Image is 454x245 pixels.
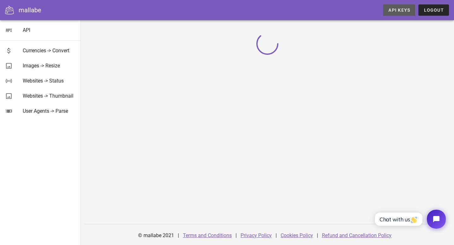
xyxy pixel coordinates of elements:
div: Websites -> Status [23,78,76,84]
div: API [23,27,76,33]
a: Refund and Cancellation Policy [322,232,392,238]
button: Logout [418,4,449,16]
div: © mallabe 2021 [134,228,178,243]
div: | [178,228,179,243]
span: API Keys [388,8,410,13]
iframe: Tidio Chat [368,204,451,234]
div: User Agents -> Parse [23,108,76,114]
div: Currencies -> Convert [23,48,76,54]
div: | [236,228,237,243]
span: Logout [423,8,444,13]
div: mallabe [19,5,41,15]
a: Privacy Policy [241,232,272,238]
a: Terms and Conditions [183,232,232,238]
div: | [276,228,277,243]
div: Images -> Resize [23,63,76,69]
div: Websites -> Thumbnail [23,93,76,99]
a: API Keys [383,4,415,16]
div: | [317,228,318,243]
a: Cookies Policy [281,232,313,238]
